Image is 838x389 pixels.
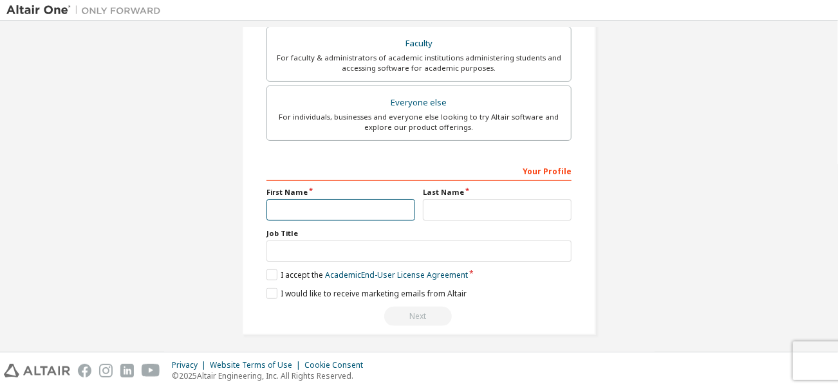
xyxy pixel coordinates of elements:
div: Read and acccept EULA to continue [266,307,572,326]
img: linkedin.svg [120,364,134,377]
img: facebook.svg [78,364,91,377]
label: I accept the [266,269,468,280]
div: Cookie Consent [304,360,371,370]
div: For faculty & administrators of academic institutions administering students and accessing softwa... [275,53,563,73]
a: Academic End-User License Agreement [325,269,468,280]
div: For individuals, businesses and everyone else looking to try Altair software and explore our prod... [275,112,563,132]
label: I would like to receive marketing emails from Altair [266,288,467,299]
img: youtube.svg [142,364,160,377]
div: Your Profile [266,160,572,181]
label: Job Title [266,228,572,239]
p: © 2025 Altair Engineering, Inc. All Rights Reserved. [172,370,371,381]
div: Everyone else [275,94,563,112]
div: Faculty [275,35,563,53]
img: instagram.svg [99,364,113,377]
img: altair_logo.svg [4,364,70,377]
div: Website Terms of Use [210,360,304,370]
div: Privacy [172,360,210,370]
label: Last Name [423,187,572,197]
img: Altair One [6,4,167,17]
label: First Name [266,187,415,197]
